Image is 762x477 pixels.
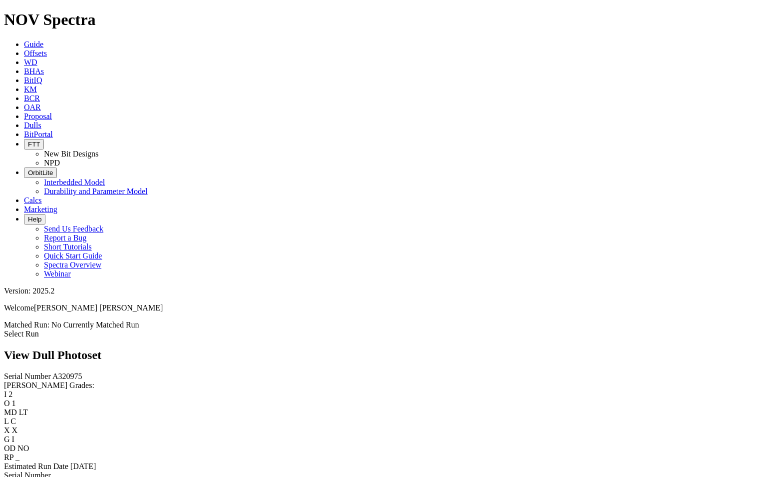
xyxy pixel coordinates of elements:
a: Send Us Feedback [44,224,103,233]
label: Estimated Run Date [4,462,68,470]
a: Webinar [44,269,71,278]
a: Dulls [24,121,41,129]
a: WD [24,58,37,66]
a: Offsets [24,49,47,57]
a: BitPortal [24,130,53,138]
a: NPD [44,158,60,167]
button: FTT [24,139,44,149]
a: OAR [24,103,41,111]
span: X [12,426,18,434]
span: FTT [28,140,40,148]
a: Guide [24,40,43,48]
p: Welcome [4,303,758,312]
span: [DATE] [70,462,96,470]
a: Short Tutorials [44,242,92,251]
button: Help [24,214,45,224]
label: L [4,417,8,425]
a: BCR [24,94,40,102]
span: [PERSON_NAME] [PERSON_NAME] [34,303,163,312]
label: RP [4,453,13,461]
a: Calcs [24,196,42,204]
span: C [10,417,16,425]
div: [PERSON_NAME] Grades: [4,381,758,390]
label: OD [4,444,15,452]
label: X [4,426,10,434]
div: Version: 2025.2 [4,286,758,295]
span: NO [17,444,29,452]
a: Report a Bug [44,233,86,242]
a: Marketing [24,205,57,213]
span: 1 [12,399,16,407]
a: Quick Start Guide [44,251,102,260]
a: Spectra Overview [44,260,101,269]
span: A320975 [52,372,82,380]
a: KM [24,85,37,93]
span: Help [28,215,41,223]
span: OrbitLite [28,169,53,176]
h2: View Dull Photoset [4,348,758,362]
a: Durability and Parameter Model [44,187,148,195]
span: LT [19,408,28,416]
button: OrbitLite [24,167,57,178]
label: O [4,399,10,407]
label: Serial Number [4,372,51,380]
a: Interbedded Model [44,178,105,186]
a: BitIQ [24,76,42,84]
a: New Bit Designs [44,149,98,158]
span: I [12,435,14,443]
span: Matched Run: [4,320,49,329]
a: Select Run [4,329,39,338]
span: _ [15,453,19,461]
label: MD [4,408,17,416]
label: I [4,390,6,398]
a: BHAs [24,67,44,75]
label: G [4,435,10,443]
span: No Currently Matched Run [51,320,139,329]
h1: NOV Spectra [4,10,758,29]
span: 2 [8,390,12,398]
a: Proposal [24,112,52,120]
